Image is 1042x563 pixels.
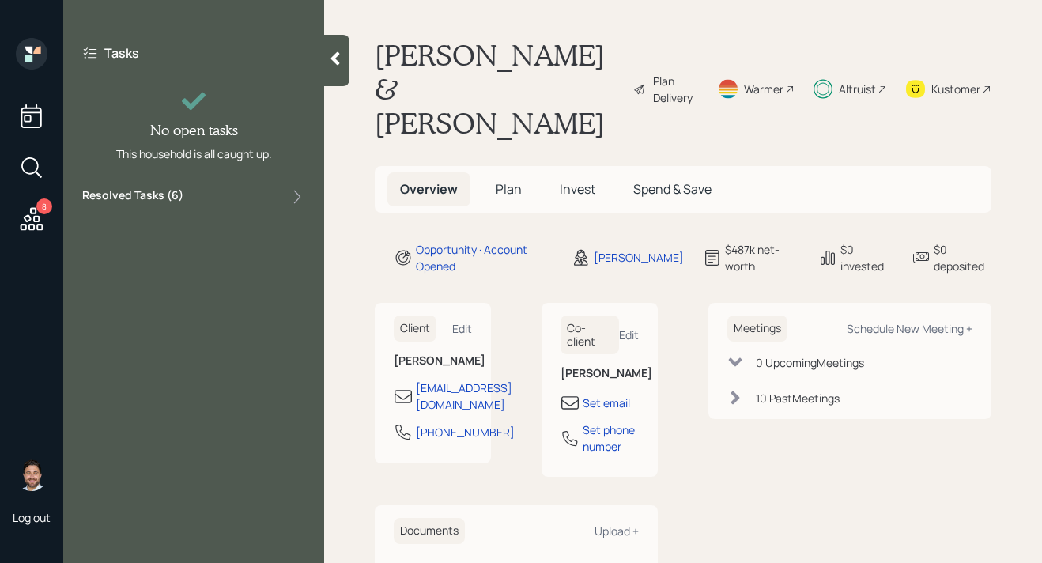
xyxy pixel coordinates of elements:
[16,459,47,491] img: michael-russo-headshot.png
[104,44,139,62] label: Tasks
[583,421,639,455] div: Set phone number
[452,321,472,336] div: Edit
[653,73,698,106] div: Plan Delivery
[847,321,972,336] div: Schedule New Meeting +
[583,395,630,411] div: Set email
[394,518,465,544] h6: Documents
[934,241,991,274] div: $0 deposited
[595,523,639,538] div: Upload +
[416,241,553,274] div: Opportunity · Account Opened
[744,81,783,97] div: Warmer
[725,241,799,274] div: $487k net-worth
[561,316,619,355] h6: Co-client
[394,316,436,342] h6: Client
[36,198,52,214] div: 8
[756,354,864,371] div: 0 Upcoming Meeting s
[82,187,183,206] label: Resolved Tasks ( 6 )
[150,122,238,139] h4: No open tasks
[394,354,472,368] h6: [PERSON_NAME]
[840,241,892,274] div: $0 invested
[496,180,522,198] span: Plan
[560,180,595,198] span: Invest
[594,249,684,266] div: [PERSON_NAME]
[116,145,272,162] div: This household is all caught up.
[416,424,515,440] div: [PHONE_NUMBER]
[839,81,876,97] div: Altruist
[400,180,458,198] span: Overview
[633,180,712,198] span: Spend & Save
[619,327,639,342] div: Edit
[756,390,840,406] div: 10 Past Meeting s
[931,81,980,97] div: Kustomer
[561,367,639,380] h6: [PERSON_NAME]
[13,510,51,525] div: Log out
[375,38,621,141] h1: [PERSON_NAME] & [PERSON_NAME]
[727,316,787,342] h6: Meetings
[416,380,512,413] div: [EMAIL_ADDRESS][DOMAIN_NAME]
